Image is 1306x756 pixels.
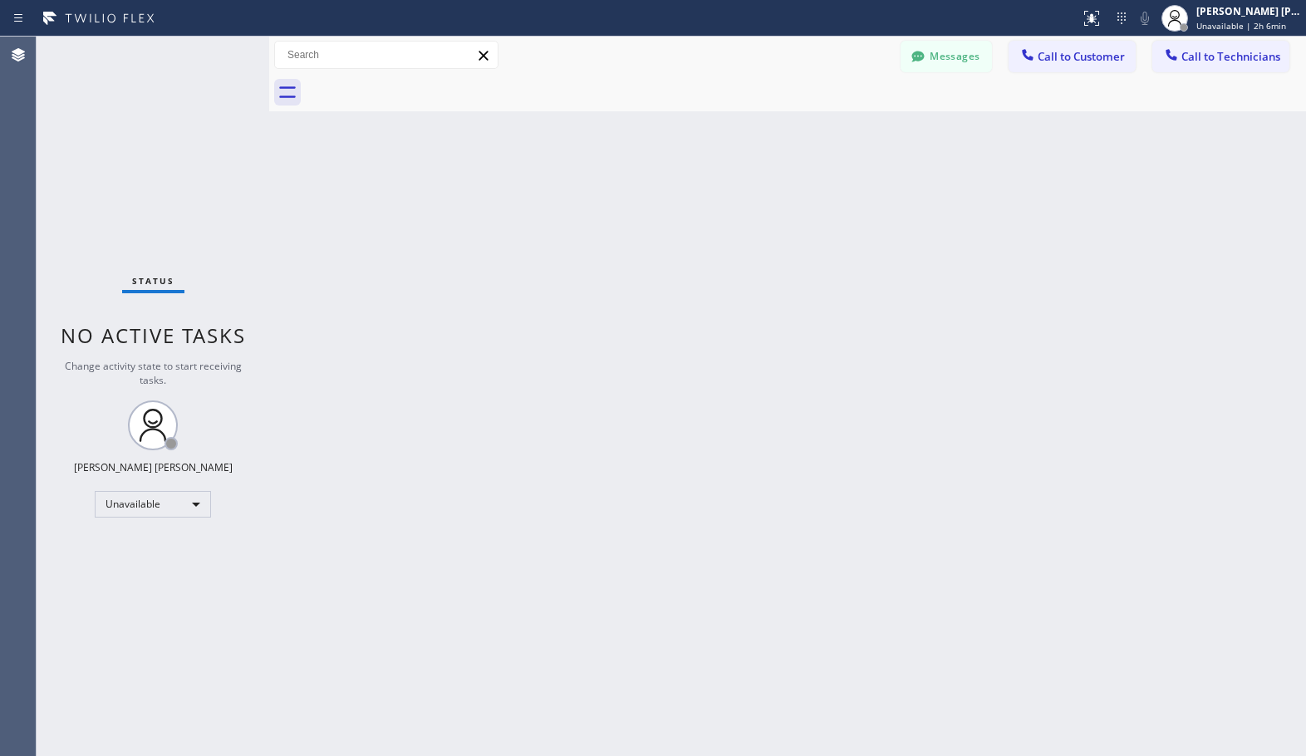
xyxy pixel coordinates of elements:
div: [PERSON_NAME] [PERSON_NAME] [1196,4,1301,18]
div: Unavailable [95,491,211,518]
span: Call to Technicians [1181,49,1280,64]
span: No active tasks [61,322,246,349]
button: Call to Technicians [1152,41,1289,72]
button: Mute [1133,7,1156,30]
button: Messages [901,41,992,72]
input: Search [275,42,498,68]
span: Status [132,275,174,287]
button: Call to Customer [1009,41,1136,72]
span: Change activity state to start receiving tasks. [65,359,242,387]
span: Call to Customer [1038,49,1125,64]
div: [PERSON_NAME] [PERSON_NAME] [74,460,233,474]
span: Unavailable | 2h 6min [1196,20,1286,32]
